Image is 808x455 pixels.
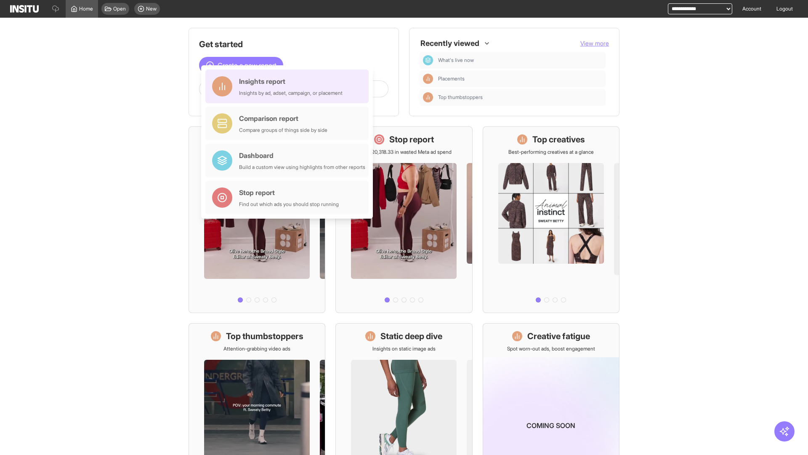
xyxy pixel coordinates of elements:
span: Placements [438,75,602,82]
div: Insights by ad, adset, campaign, or placement [239,90,343,96]
div: Insights [423,74,433,84]
div: Compare groups of things side by side [239,127,327,134]
span: View more [580,40,609,47]
div: Dashboard [239,150,365,161]
h1: Static deep dive [380,330,442,342]
button: Create a new report [199,57,283,74]
span: Open [113,5,126,12]
a: Stop reportSave £20,318.33 in wasted Meta ad spend [335,126,472,313]
span: What's live now [438,57,602,64]
p: Insights on static image ads [372,345,436,352]
div: Comparison report [239,113,327,123]
div: Stop report [239,187,339,198]
div: Insights [423,92,433,102]
span: New [146,5,157,12]
span: Create a new report [218,60,276,70]
span: What's live now [438,57,474,64]
p: Save £20,318.33 in wasted Meta ad spend [356,149,452,155]
h1: Get started [199,38,388,50]
span: Top thumbstoppers [438,94,483,101]
h1: Stop report [389,134,434,145]
div: Insights report [239,76,343,86]
a: What's live nowSee all active ads instantly [189,126,325,313]
div: Dashboard [423,55,433,65]
span: Home [79,5,93,12]
span: Placements [438,75,465,82]
h1: Top thumbstoppers [226,330,303,342]
h1: Top creatives [532,134,585,145]
p: Best-performing creatives at a glance [508,149,594,155]
button: View more [580,39,609,48]
span: Top thumbstoppers [438,94,602,101]
p: Attention-grabbing video ads [223,345,290,352]
a: Top creativesBest-performing creatives at a glance [483,126,619,313]
img: Logo [10,5,39,13]
div: Build a custom view using highlights from other reports [239,164,365,171]
div: Find out which ads you should stop running [239,201,339,208]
